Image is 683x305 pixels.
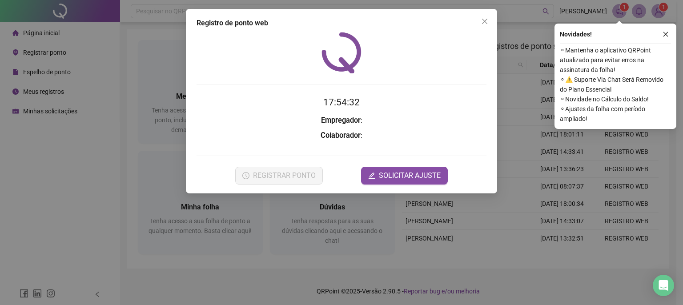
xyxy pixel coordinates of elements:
[478,14,492,28] button: Close
[321,32,362,73] img: QRPoint
[560,104,671,124] span: ⚬ Ajustes da folha com período ampliado!
[560,75,671,94] span: ⚬ ⚠️ Suporte Via Chat Será Removido do Plano Essencial
[481,18,488,25] span: close
[197,130,486,141] h3: :
[368,172,375,179] span: edit
[560,45,671,75] span: ⚬ Mantenha o aplicativo QRPoint atualizado para evitar erros na assinatura da folha!
[560,29,592,39] span: Novidades !
[379,170,441,181] span: SOLICITAR AJUSTE
[663,31,669,37] span: close
[653,275,674,296] div: Open Intercom Messenger
[235,167,323,185] button: REGISTRAR PONTO
[197,18,486,28] div: Registro de ponto web
[323,97,360,108] time: 17:54:32
[197,115,486,126] h3: :
[361,167,448,185] button: editSOLICITAR AJUSTE
[560,94,671,104] span: ⚬ Novidade no Cálculo do Saldo!
[321,116,361,124] strong: Empregador
[321,131,361,140] strong: Colaborador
